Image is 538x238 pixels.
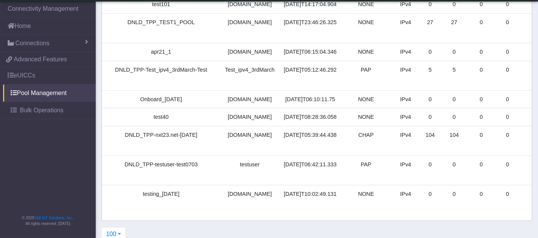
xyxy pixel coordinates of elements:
div: [DOMAIN_NAME] [225,113,275,121]
td: DNLD_TPP_TEST1_POOL [102,13,221,43]
div: [DOMAIN_NAME] [225,48,275,56]
div: IPv4 [396,18,416,27]
div: NONE [346,18,386,27]
td: 0 [420,185,440,215]
div: [DOMAIN_NAME] [225,131,275,140]
td: 0 [494,156,521,185]
div: [DATE]T05:12:46.292 [284,66,337,74]
td: 0 [420,156,440,185]
td: test40 [102,108,221,126]
div: [DATE]T06:15:04.346 [284,48,337,56]
div: [DATE]T05:39:44.438 [284,131,337,140]
td: 0 [494,90,521,108]
td: 0 [469,61,494,90]
td: 27 [420,13,440,43]
div: testuser [225,161,275,169]
div: NONE [346,48,386,56]
div: IPv4 [396,48,416,56]
div: NONE [346,113,386,121]
div: [DATE]T10:02:49.131 [284,190,337,199]
td: DNLD_TPP-Test_ipv4_3rdMarch-Test [102,61,221,90]
a: Pool Management [3,85,96,102]
td: 0 [420,108,440,126]
div: NONE [346,190,386,199]
td: 104 [440,126,469,156]
td: 0 [469,13,494,43]
td: 5 [440,61,469,90]
div: IPv4 [396,66,416,74]
td: 0 [440,185,469,215]
td: 0 [469,156,494,185]
td: 0 [420,43,440,61]
td: 0 [494,61,521,90]
div: IPv4 [396,190,416,199]
td: 0 [440,90,469,108]
div: Test_ipv4_3rdMarch [225,66,275,74]
div: [DATE]T14:17:04.904 [284,0,337,9]
div: PAP [346,161,386,169]
div: [DATE]T08:28:36.058 [284,113,337,121]
td: 0 [494,43,521,61]
td: 0 [469,108,494,126]
div: [DATE]T06:10:11.75 [284,95,337,104]
div: PAP [346,66,386,74]
div: NONE [346,0,386,9]
td: 0 [440,108,469,126]
td: 0 [469,185,494,215]
td: 0 [440,43,469,61]
div: IPv4 [396,0,416,9]
div: [DATE]T23:46:26.325 [284,18,337,27]
td: 0 [440,156,469,185]
td: 0 [469,126,494,156]
td: 0 [420,90,440,108]
td: 5 [420,61,440,90]
td: 0 [494,126,521,156]
td: 27 [440,13,469,43]
div: CHAP [346,131,386,140]
div: NONE [346,95,386,104]
td: Onboard_[DATE] [102,90,221,108]
div: [DOMAIN_NAME] [225,190,275,199]
div: [DOMAIN_NAME] [225,18,275,27]
td: DNLD_TPP-nxt23.net-[DATE] [102,126,221,156]
td: 0 [494,13,521,43]
td: DNLD_TPP-testuser-test0703 [102,156,221,185]
td: 0 [494,108,521,126]
div: [DOMAIN_NAME] [225,95,275,104]
div: IPv4 [396,113,416,121]
td: 104 [420,126,440,156]
td: 0 [469,43,494,61]
a: Bulk Operations [3,102,96,119]
span: Advanced Features [14,55,67,64]
span: Bulk Operations [20,106,64,115]
div: [DOMAIN_NAME] [225,0,275,9]
div: IPv4 [396,95,416,104]
td: testing_[DATE] [102,185,221,215]
div: IPv4 [396,131,416,140]
td: 0 [494,185,521,215]
div: [DATE]T06:42:11.333 [284,161,337,169]
span: Connections [15,39,49,48]
div: IPv4 [396,161,416,169]
td: 0 [469,90,494,108]
td: apr21_1 [102,43,221,61]
a: Telit IoT Solutions, Inc. [34,216,73,220]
